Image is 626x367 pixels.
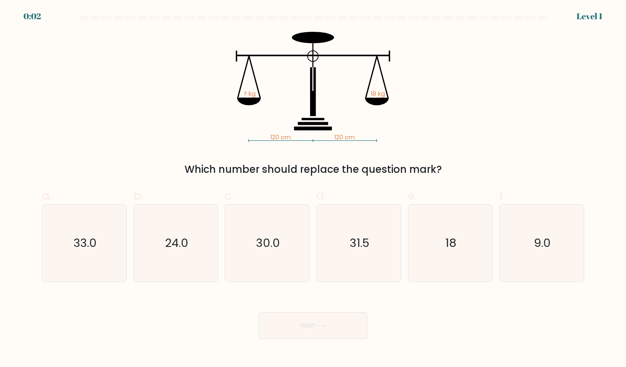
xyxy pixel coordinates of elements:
[256,235,280,251] text: 30.0
[23,10,41,23] div: 0:02
[335,133,355,142] tspan: 120 cm
[133,187,144,204] span: b.
[534,235,551,251] text: 9.0
[225,187,234,204] span: c.
[350,235,369,251] text: 31.5
[244,90,256,98] tspan: ? kg
[270,133,291,142] tspan: 120 cm
[165,235,188,251] text: 24.0
[408,187,417,204] span: e.
[316,187,326,204] span: d.
[47,162,579,177] div: Which number should replace the question mark?
[259,312,367,339] button: Next
[371,90,385,98] tspan: 18 kg
[499,187,505,204] span: f.
[577,10,603,23] div: Level 1
[74,235,97,251] text: 33.0
[42,187,52,204] span: a.
[445,235,457,251] text: 18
